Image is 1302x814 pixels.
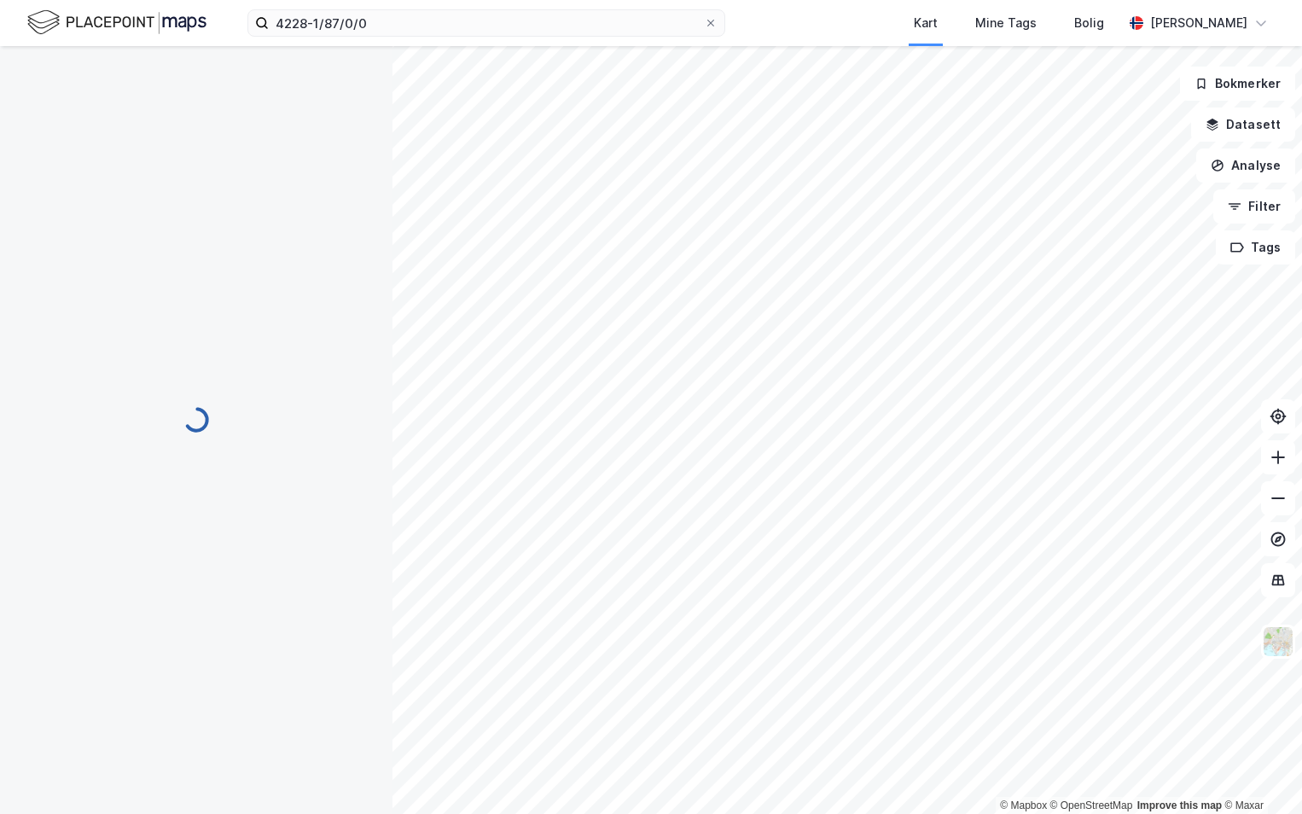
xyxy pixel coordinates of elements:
button: Tags [1216,230,1295,265]
div: [PERSON_NAME] [1150,13,1247,33]
input: Søk på adresse, matrikkel, gårdeiere, leietakere eller personer [269,10,704,36]
iframe: Chat Widget [1217,732,1302,814]
img: logo.f888ab2527a4732fd821a326f86c7f29.svg [27,8,206,38]
div: Bolig [1074,13,1104,33]
div: Kart [914,13,938,33]
button: Bokmerker [1180,67,1295,101]
img: spinner.a6d8c91a73a9ac5275cf975e30b51cfb.svg [183,406,210,433]
a: Mapbox [1000,799,1047,811]
img: Z [1262,625,1294,658]
a: Improve this map [1137,799,1222,811]
div: Mine Tags [975,13,1037,33]
button: Datasett [1191,108,1295,142]
button: Filter [1213,189,1295,224]
a: OpenStreetMap [1050,799,1133,811]
button: Analyse [1196,148,1295,183]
